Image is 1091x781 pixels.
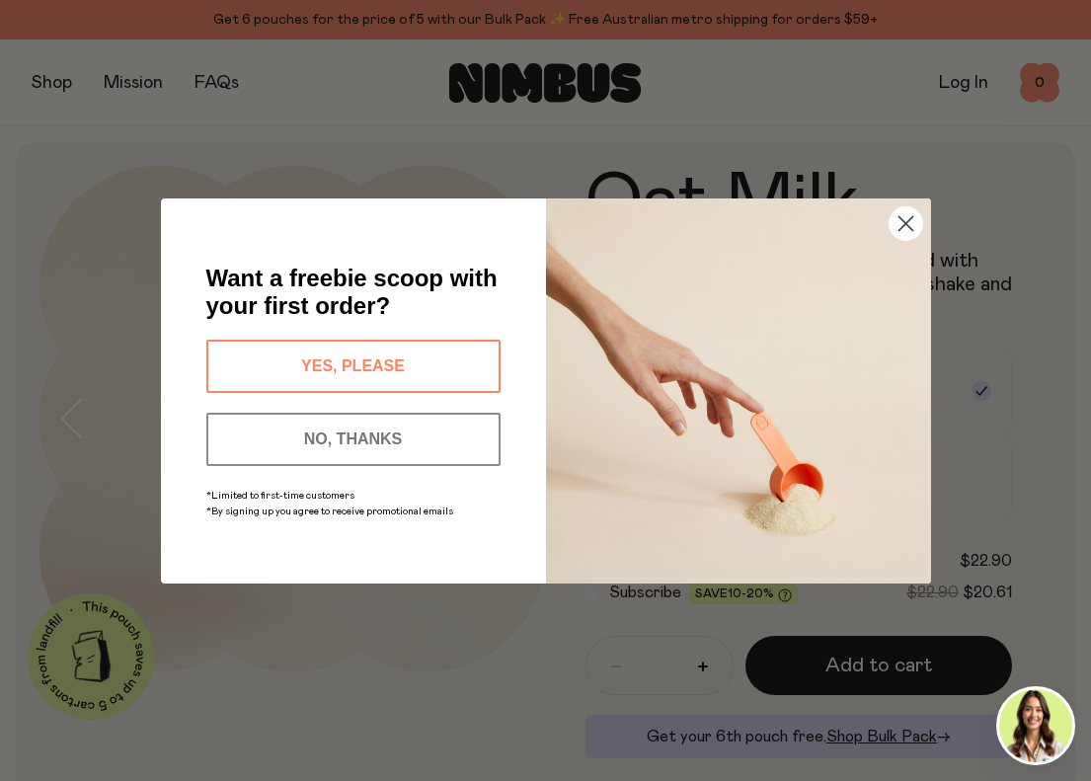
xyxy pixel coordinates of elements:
[546,198,931,584] img: c0d45117-8e62-4a02-9742-374a5db49d45.jpeg
[889,206,923,241] button: Close dialog
[206,413,501,466] button: NO, THANKS
[206,491,354,501] span: *Limited to first-time customers
[999,689,1072,762] img: agent
[206,340,501,393] button: YES, PLEASE
[206,265,498,319] span: Want a freebie scoop with your first order?
[206,507,453,516] span: *By signing up you agree to receive promotional emails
